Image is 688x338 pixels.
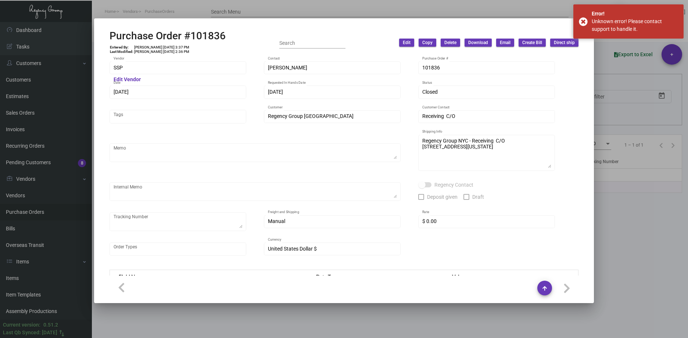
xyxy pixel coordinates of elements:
div: Current version: [3,321,40,329]
div: 0.51.2 [43,321,58,329]
th: Field Name [110,270,309,283]
th: Data Type [309,270,445,283]
button: Download [465,39,492,47]
span: Edit [403,40,411,46]
button: Edit [399,39,414,47]
span: Copy [422,40,433,46]
span: Delete [444,40,456,46]
span: Direct ship [554,40,575,46]
span: Deposit given [427,193,458,201]
span: Closed [422,89,438,95]
button: Delete [441,39,460,47]
div: Error! [592,10,678,18]
th: Value [445,270,578,283]
button: Copy [419,39,436,47]
td: Last Modified: [110,50,134,54]
span: Download [468,40,488,46]
button: Direct ship [550,39,578,47]
span: Draft [472,193,484,201]
span: Email [500,40,510,46]
span: Manual [268,218,285,224]
button: Create Bill [519,39,546,47]
td: [PERSON_NAME] [DATE] 3:37 PM [134,45,190,50]
h2: Purchase Order #101836 [110,30,226,42]
td: Entered By: [110,45,134,50]
mat-hint: Edit Vendor [114,77,141,83]
div: Unknown error! Please contact support to handle it. [592,18,678,33]
span: Regency Contact [434,180,473,189]
button: Email [496,39,514,47]
div: Last Qb Synced: [DATE] [3,329,57,337]
td: [PERSON_NAME] [DATE] 2:36 PM [134,50,190,54]
span: Create Bill [522,40,542,46]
